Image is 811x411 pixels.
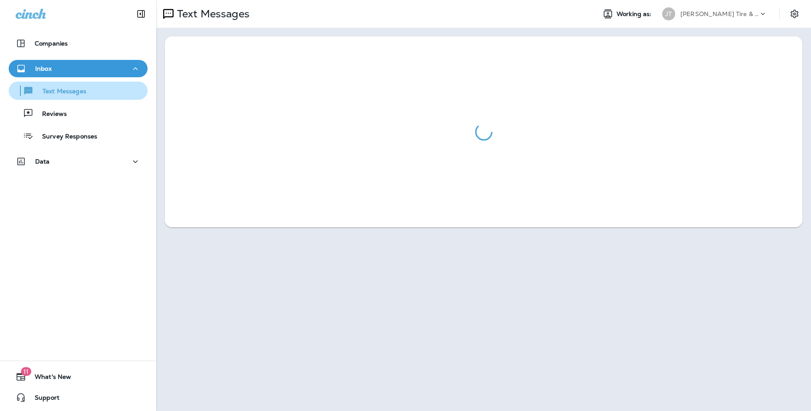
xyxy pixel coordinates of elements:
[9,60,148,77] button: Inbox
[33,110,67,118] p: Reviews
[9,368,148,385] button: 11What's New
[34,88,86,96] p: Text Messages
[9,82,148,100] button: Text Messages
[174,7,250,20] p: Text Messages
[9,153,148,170] button: Data
[787,6,802,22] button: Settings
[680,10,758,17] p: [PERSON_NAME] Tire & Auto
[129,5,153,23] button: Collapse Sidebar
[9,35,148,52] button: Companies
[662,7,675,20] div: JT
[9,104,148,122] button: Reviews
[26,373,71,384] span: What's New
[617,10,653,18] span: Working as:
[35,65,52,72] p: Inbox
[21,367,31,376] span: 11
[26,394,59,404] span: Support
[33,133,97,141] p: Survey Responses
[9,389,148,406] button: Support
[35,40,68,47] p: Companies
[35,158,50,165] p: Data
[9,127,148,145] button: Survey Responses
